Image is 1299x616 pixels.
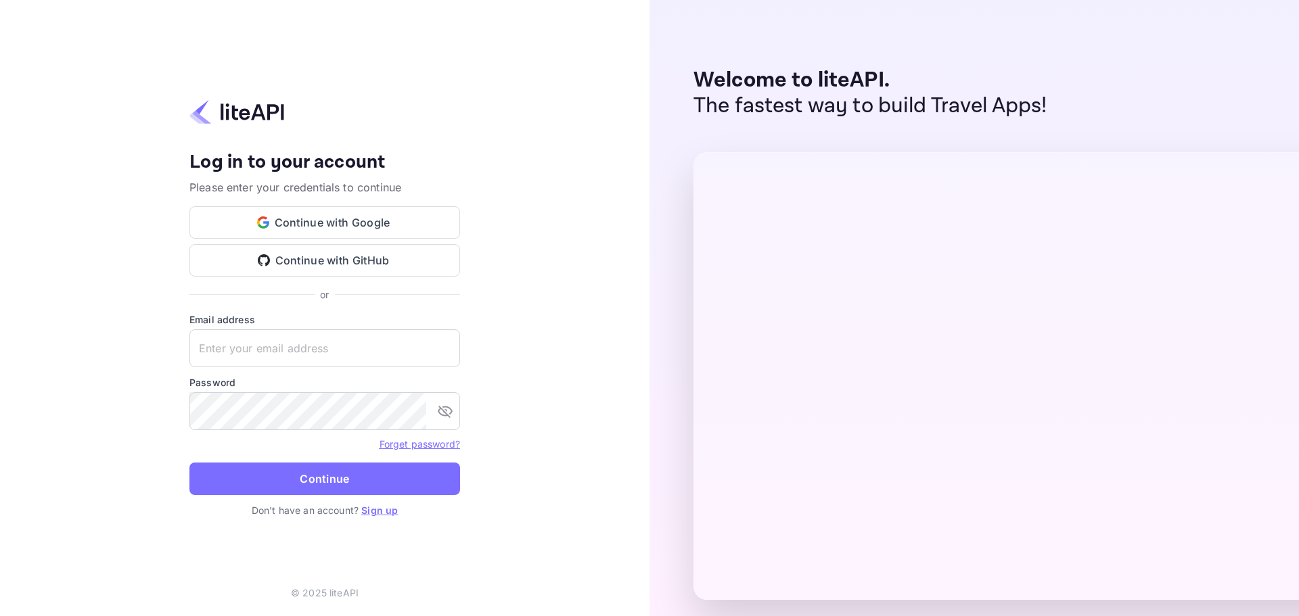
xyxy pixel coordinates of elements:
p: Please enter your credentials to continue [189,179,460,195]
p: © 2025 liteAPI [291,586,359,600]
p: Don't have an account? [189,503,460,517]
button: toggle password visibility [432,398,459,425]
label: Password [189,375,460,389]
p: The fastest way to build Travel Apps! [693,93,1047,119]
img: liteapi [189,99,284,125]
a: Forget password? [380,438,460,450]
button: Continue [189,463,460,495]
p: or [320,287,329,302]
button: Continue with GitHub [189,244,460,277]
input: Enter your email address [189,329,460,367]
h4: Log in to your account [189,151,460,174]
button: Continue with Google [189,206,460,239]
a: Forget password? [380,437,460,450]
a: Sign up [361,504,398,516]
p: Welcome to liteAPI. [693,68,1047,93]
label: Email address [189,312,460,327]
